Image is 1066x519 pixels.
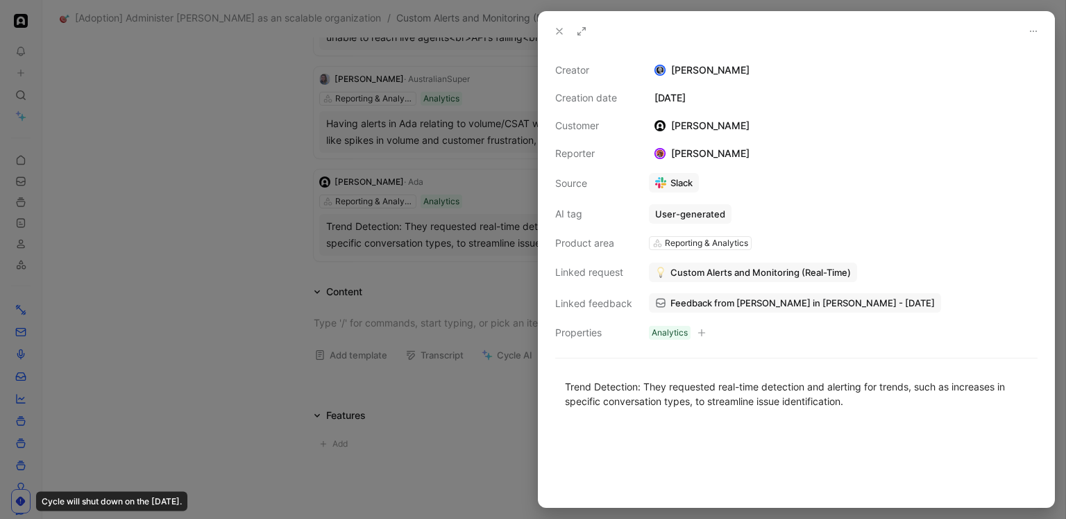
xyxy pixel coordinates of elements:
[36,492,187,511] div: Cycle will shut down on the [DATE].
[649,173,699,192] a: Slack
[670,297,935,309] span: Feedback from [PERSON_NAME] in [PERSON_NAME] - [DATE]
[655,267,666,278] img: 💡
[555,235,632,252] div: Product area
[555,324,632,341] div: Properties
[649,263,857,282] button: 💡Custom Alerts and Monitoring (Real-Time)
[655,208,725,220] div: User-generated
[555,145,632,162] div: Reporter
[670,266,851,279] span: Custom Alerts and Monitoring (Real-Time)
[555,295,632,312] div: Linked feedback
[649,117,755,134] div: [PERSON_NAME]
[555,117,632,134] div: Customer
[665,236,748,250] div: Reporting & Analytics
[656,66,665,75] img: avatar
[649,62,1038,79] div: [PERSON_NAME]
[555,175,632,192] div: Source
[649,90,1038,106] div: [DATE]
[565,379,1028,409] div: Trend Detection: They requested real-time detection and alerting for trends, such as increases in...
[555,62,632,79] div: Creator
[555,206,632,222] div: AI tag
[656,149,665,158] img: avatar
[555,90,632,106] div: Creation date
[649,293,941,313] a: Feedback from [PERSON_NAME] in [PERSON_NAME] - [DATE]
[649,145,755,162] div: [PERSON_NAME]
[654,120,666,131] img: logo
[652,326,688,340] div: Analytics
[555,264,632,281] div: Linked request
